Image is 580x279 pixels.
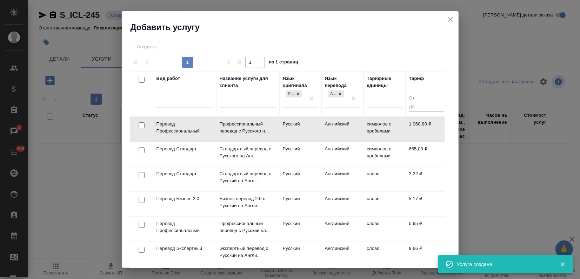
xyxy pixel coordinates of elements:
[156,220,213,234] p: Перевод Профессиональный
[321,217,364,241] td: Английский
[279,142,321,166] td: Русский
[364,241,406,266] td: слово
[321,241,364,266] td: Английский
[364,217,406,241] td: слово
[286,90,302,98] div: Русский
[406,117,448,142] td: 1 068,80 ₽
[156,245,213,252] p: Перевод Экспертный
[269,58,299,68] span: из 1 страниц
[279,217,321,241] td: Русский
[321,192,364,216] td: Английский
[321,117,364,142] td: Английский
[409,75,424,82] div: Тариф
[131,22,459,33] h2: Добавить услугу
[156,145,213,152] p: Перевод Стандарт
[406,142,448,166] td: 665,00 ₽
[409,103,444,111] input: До
[321,142,364,166] td: Английский
[406,217,448,241] td: 5,65 ₽
[156,75,180,82] div: Вид работ
[445,14,456,25] button: close
[364,192,406,216] td: слово
[328,90,345,98] div: Английский
[156,195,213,202] p: Перевод Бизнес 2.0
[220,75,276,89] div: Название услуги для клиента
[406,192,448,216] td: 5,17 ₽
[457,261,549,268] div: Услуга создана
[156,170,213,177] p: Перевод Стандарт
[555,261,570,267] button: Закрыть
[325,75,360,89] div: Язык перевода
[406,241,448,266] td: 9,66 ₽
[364,117,406,142] td: символов с пробелами
[279,241,321,266] td: Русский
[283,75,318,89] div: Язык оригинала
[367,75,402,89] div: Тарифные единицы
[364,142,406,166] td: символов с пробелами
[220,121,276,135] p: Профессиональный перевод с Русского н...
[286,90,294,98] div: Русский
[321,167,364,191] td: Английский
[409,94,444,103] input: От
[364,167,406,191] td: слово
[156,121,213,135] p: Перевод Профессиональный
[406,167,448,191] td: 3,22 ₽
[279,117,321,142] td: Русский
[279,167,321,191] td: Русский
[328,90,336,98] div: Английский
[220,145,276,159] p: Стандартный перевод с Русского на Анг...
[220,220,276,234] p: Профессиональный перевод с Русский на...
[279,192,321,216] td: Русский
[220,170,276,184] p: Стандартный перевод с Русский на Англ...
[220,195,276,209] p: Бизнес перевод 2.0 с Русский на Англи...
[220,245,276,259] p: Экспертный перевод с Русский на Англи...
